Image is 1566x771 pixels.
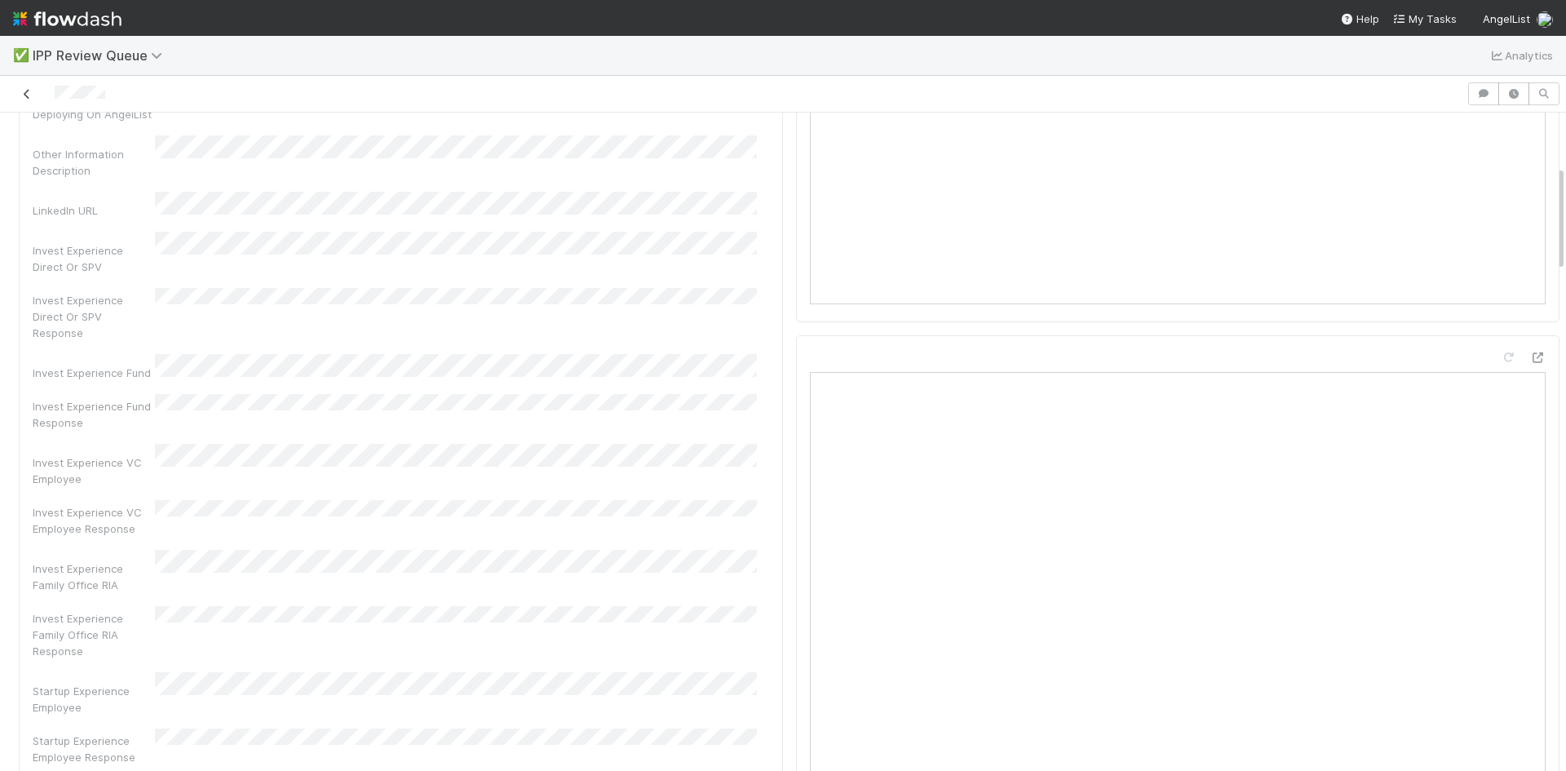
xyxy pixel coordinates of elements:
a: My Tasks [1392,11,1457,27]
div: Invest Experience Family Office RIA [33,561,155,593]
div: Invest Experience VC Employee [33,454,155,487]
img: avatar_0c8687a4-28be-40e9-aba5-f69283dcd0e7.png [1537,11,1553,28]
div: Startup Experience Employee Response [33,733,155,765]
div: Help [1340,11,1379,27]
span: IPP Review Queue [33,47,170,64]
div: Startup Experience Employee [33,683,155,716]
div: LinkedIn URL [33,202,155,219]
span: AngelList [1483,12,1530,25]
div: Invest Experience Fund [33,365,155,381]
div: Invest Experience Direct Or SPV [33,242,155,275]
div: Invest Experience Direct Or SPV Response [33,292,155,341]
div: Invest Experience Family Office RIA Response [33,610,155,659]
div: Other Information Description [33,146,155,179]
a: Analytics [1489,46,1553,65]
span: ✅ [13,48,29,62]
img: logo-inverted-e16ddd16eac7371096b0.svg [13,5,122,33]
span: My Tasks [1392,12,1457,25]
div: Invest Experience Fund Response [33,398,155,431]
div: Invest Experience VC Employee Response [33,504,155,537]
